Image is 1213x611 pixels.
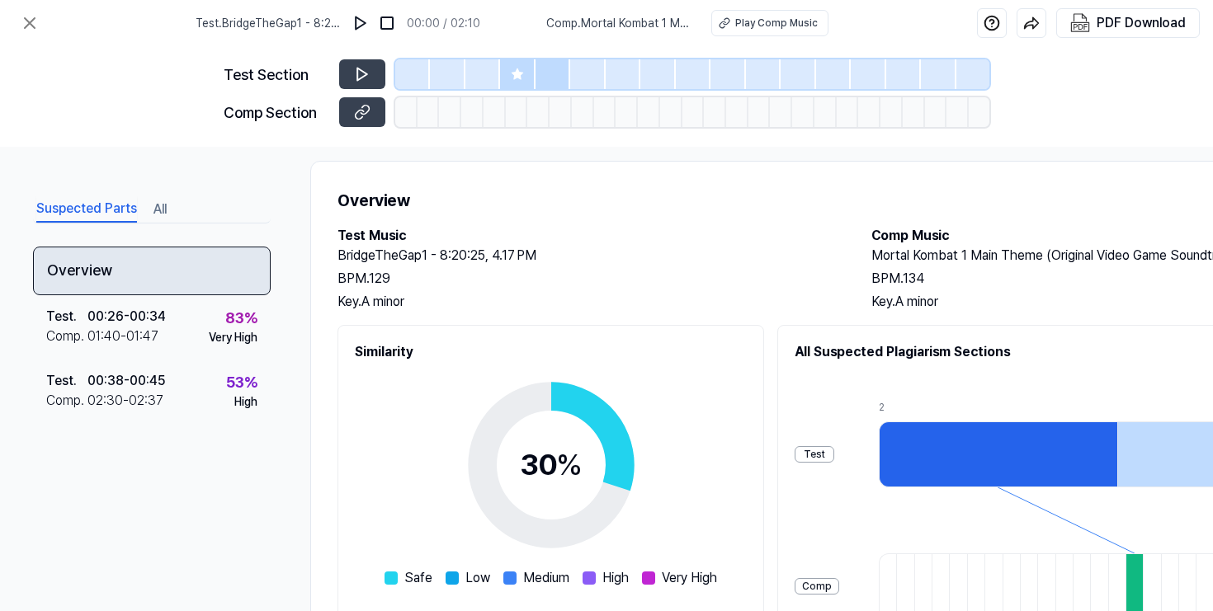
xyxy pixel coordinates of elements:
[520,443,583,487] div: 30
[153,196,167,223] button: All
[407,15,480,32] div: 00:00 / 02:10
[46,327,87,346] div: Comp .
[225,307,257,329] div: 83 %
[36,196,137,223] button: Suspected Parts
[1023,15,1040,31] img: share
[224,63,329,86] div: Test Section
[337,292,838,312] div: Key. A minor
[46,391,87,411] div: Comp .
[87,307,166,327] div: 00:26 - 00:34
[523,568,569,588] span: Medium
[1067,9,1189,37] button: PDF Download
[337,226,838,246] h2: Test Music
[662,568,717,588] span: Very High
[352,15,369,31] img: play
[1070,13,1090,33] img: PDF Download
[46,307,87,327] div: Test .
[46,371,87,391] div: Test .
[196,15,341,32] span: Test . BridgeTheGap1 - 8:20:25, 4.17 PM
[1097,12,1186,34] div: PDF Download
[33,247,271,295] div: Overview
[404,568,432,588] span: Safe
[795,446,834,463] div: Test
[465,568,490,588] span: Low
[879,400,1117,415] div: 2
[224,101,329,124] div: Comp Section
[379,15,395,31] img: stop
[735,16,818,31] div: Play Comp Music
[984,15,1000,31] img: help
[209,329,257,346] div: Very High
[87,391,163,411] div: 02:30 - 02:37
[602,568,629,588] span: High
[234,393,257,411] div: High
[355,342,747,362] h2: Similarity
[546,15,691,32] span: Comp . Mortal Kombat 1 Main Theme (Original Video Game Soundtrack)
[87,371,165,391] div: 00:38 - 00:45
[226,371,257,393] div: 53 %
[87,327,158,346] div: 01:40 - 01:47
[337,246,838,266] h2: BridgeTheGap1 - 8:20:25, 4.17 PM
[711,10,828,36] button: Play Comp Music
[795,578,839,595] div: Comp
[337,269,838,289] div: BPM. 129
[556,447,583,482] span: %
